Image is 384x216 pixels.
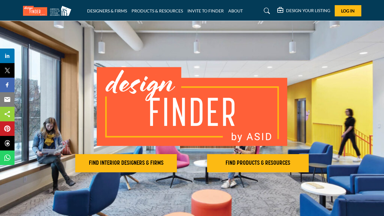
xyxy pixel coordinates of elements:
[77,160,175,167] h2: FIND INTERIOR DESIGNERS & FIRMS
[209,160,307,167] h2: FIND PRODUCTS & RESOURCES
[341,8,355,13] span: Log In
[75,154,177,172] button: FIND INTERIOR DESIGNERS & FIRMS
[132,8,183,13] a: PRODUCTS & RESOURCES
[277,7,330,15] div: DESIGN YOUR LISTING
[335,5,361,16] button: Log In
[207,154,309,172] button: FIND PRODUCTS & RESOURCES
[258,6,274,16] a: Search
[228,8,243,13] a: ABOUT
[87,8,127,13] a: DESIGNERS & FIRMS
[286,8,330,13] h5: DESIGN YOUR LISTING
[23,6,74,16] img: Site Logo
[187,8,224,13] a: INVITE TO FINDER
[97,67,287,146] img: image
